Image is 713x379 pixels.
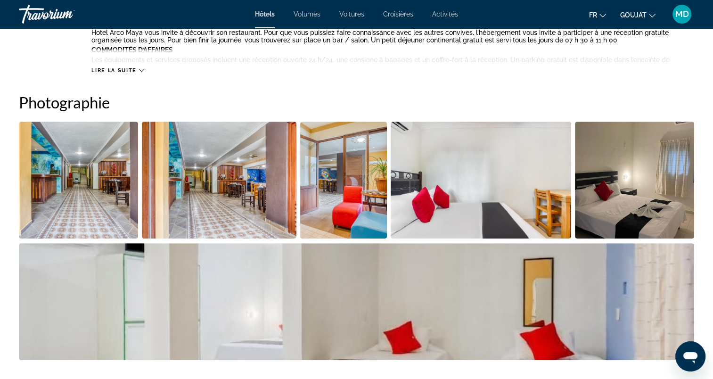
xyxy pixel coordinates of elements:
button: Ouvrir le curseur d’image en plein écran [391,121,571,239]
span: Fr [589,11,597,19]
iframe: Bouton de lancement de la fenêtre de messagerie [675,341,705,371]
a: Volumes [294,10,320,18]
button: Ouvrir le curseur d’image en plein écran [300,121,386,239]
a: Travorium [19,2,113,26]
h2: Photographie [19,93,694,112]
button: Changer la langue [589,8,606,22]
span: GOUJAT [620,11,647,19]
button: Lire la suite [91,67,144,74]
p: Hotel Arco Maya vous invite à découvrir son restaurant. Pour que vous puissiez faire connaissance... [91,29,694,44]
button: Menu utilisateur [670,4,694,24]
button: Ouvrir le curseur d’image en plein écran [575,121,694,239]
a: Croisières [383,10,413,18]
b: Commodités d’affaires [91,46,173,54]
a: Voitures [339,10,364,18]
span: MD [675,9,689,19]
button: Ouvrir le curseur d’image en plein écran [19,121,138,239]
button: Changer de devise [620,8,656,22]
button: Ouvrir le curseur d’image en plein écran [142,121,296,239]
a: Hôtels [255,10,275,18]
span: Lire la suite [91,67,136,74]
button: Ouvrir le curseur d’image en plein écran [19,243,694,361]
a: Activités [432,10,458,18]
